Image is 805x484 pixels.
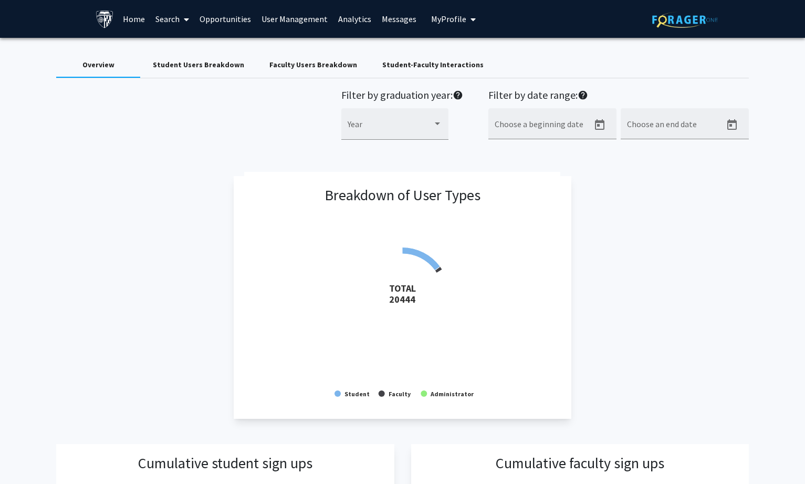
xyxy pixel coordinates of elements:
h3: Breakdown of User Types [325,187,480,204]
h2: Filter by date range: [488,89,749,104]
h3: Cumulative student sign ups [138,455,312,472]
div: Overview [82,59,114,70]
text: Faculty [389,390,411,398]
button: Open calendar [722,115,743,136]
iframe: Chat [8,437,45,476]
a: Home [118,1,150,37]
a: Opportunities [194,1,256,37]
h2: Filter by graduation year: [341,89,463,104]
button: Open calendar [589,115,610,136]
text: Administrator [430,390,474,398]
a: Analytics [333,1,377,37]
img: ForagerOne Logo [652,12,718,28]
tspan: TOTAL 20444 [389,282,415,305]
a: Messages [377,1,422,37]
div: Student-Faculty Interactions [382,59,484,70]
mat-icon: help [453,89,463,101]
mat-icon: help [578,89,588,101]
div: Faculty Users Breakdown [269,59,357,70]
span: My Profile [431,14,466,24]
text: Student [344,390,370,398]
img: Johns Hopkins University Logo [96,10,114,28]
div: Student Users Breakdown [153,59,244,70]
a: Search [150,1,194,37]
h3: Cumulative faculty sign ups [496,455,664,472]
a: User Management [256,1,333,37]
